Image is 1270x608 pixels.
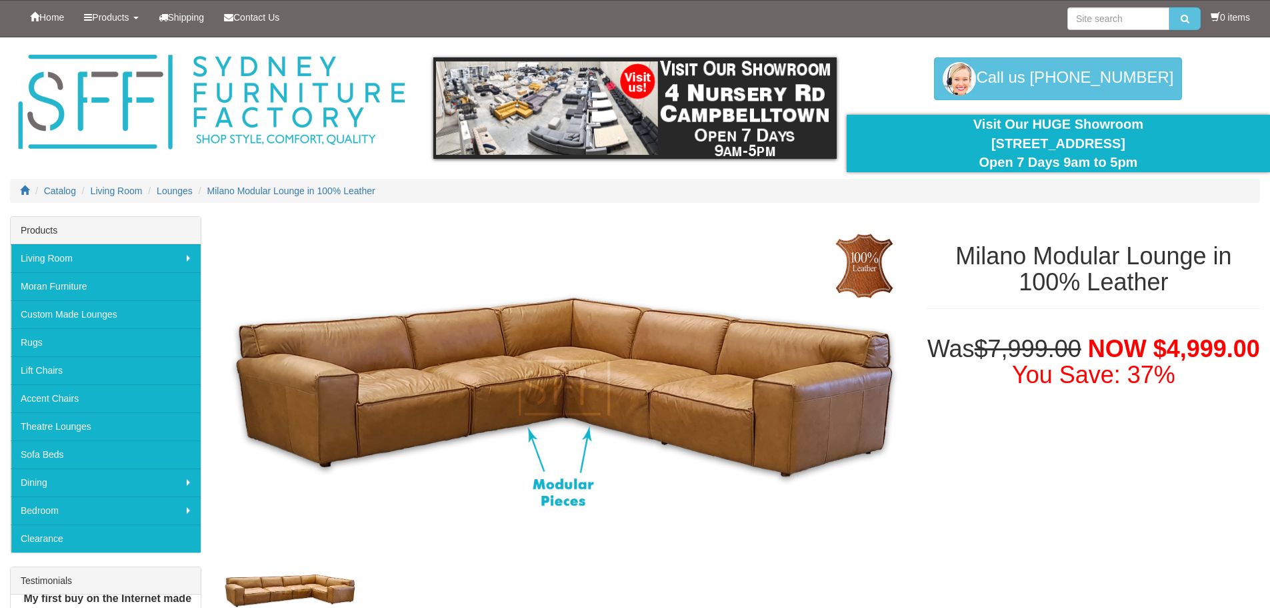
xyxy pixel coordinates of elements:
a: Shipping [149,1,215,34]
h1: Was [927,336,1260,388]
a: Accent Chairs [11,384,201,412]
a: Living Room [11,244,201,272]
img: Sydney Furniture Factory [11,51,411,154]
a: Custom Made Lounges [11,300,201,328]
font: You Save: 37% [1012,361,1175,388]
img: showroom.gif [433,57,837,159]
span: Contact Us [233,12,279,23]
a: Dining [11,469,201,497]
div: Testimonials [11,567,201,595]
a: Home [20,1,74,34]
a: Catalog [44,186,76,196]
h1: Milano Modular Lounge in 100% Leather [927,243,1260,296]
a: Clearance [11,525,201,553]
input: Site search [1067,7,1169,30]
a: Bedroom [11,497,201,525]
a: Products [74,1,148,34]
del: $7,999.00 [975,335,1081,362]
a: Contact Us [214,1,289,34]
span: Shipping [168,12,205,23]
li: 0 items [1211,11,1250,24]
span: Home [39,12,64,23]
span: Products [92,12,129,23]
div: Visit Our HUGE Showroom [STREET_ADDRESS] Open 7 Days 9am to 5pm [857,115,1260,172]
a: Sofa Beds [11,440,201,469]
a: Lounges [157,186,193,196]
a: Milano Modular Lounge in 100% Leather [207,186,375,196]
a: Moran Furniture [11,272,201,300]
a: Theatre Lounges [11,412,201,440]
div: Products [11,217,201,244]
a: Living Room [91,186,143,196]
a: Rugs [11,328,201,356]
a: Lift Chairs [11,356,201,384]
span: NOW $4,999.00 [1088,335,1260,362]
